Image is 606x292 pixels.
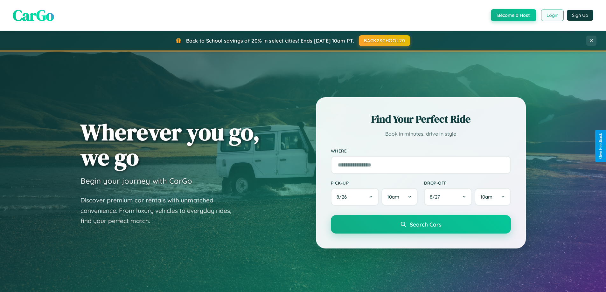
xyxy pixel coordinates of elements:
h2: Find Your Perfect Ride [331,112,511,126]
button: Become a Host [491,9,536,21]
label: Where [331,148,511,153]
label: Drop-off [424,180,511,186]
span: 8 / 27 [430,194,443,200]
span: Search Cars [410,221,441,228]
button: 10am [381,188,417,206]
label: Pick-up [331,180,418,186]
span: CarGo [13,5,54,26]
div: Give Feedback [598,133,603,159]
button: Sign Up [567,10,593,21]
h3: Begin your journey with CarGo [80,176,192,186]
span: 10am [480,194,492,200]
span: Back to School savings of 20% in select cities! Ends [DATE] 10am PT. [186,37,354,44]
button: Search Cars [331,215,511,234]
button: 10am [475,188,511,206]
span: 10am [387,194,399,200]
button: Login [541,10,564,21]
p: Book in minutes, drive in style [331,129,511,139]
span: 8 / 26 [337,194,350,200]
button: 8/27 [424,188,472,206]
p: Discover premium car rentals with unmatched convenience. From luxury vehicles to everyday rides, ... [80,195,240,226]
button: BACK2SCHOOL20 [359,35,410,46]
h1: Wherever you go, we go [80,119,260,170]
button: 8/26 [331,188,379,206]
